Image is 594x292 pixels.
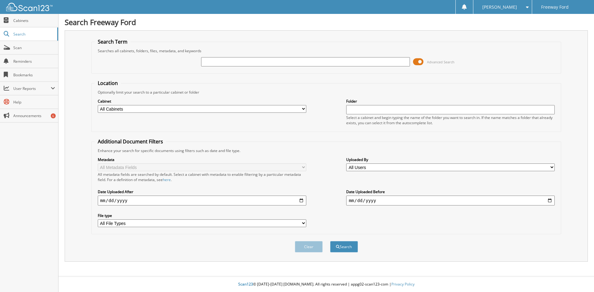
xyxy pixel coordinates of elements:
label: File type [98,213,306,218]
div: Searches all cabinets, folders, files, metadata, and keywords [95,48,558,53]
span: Help [13,99,55,105]
label: Cabinet [98,99,306,104]
span: Advanced Search [427,60,454,64]
button: Search [330,241,358,252]
a: Privacy Policy [391,281,415,287]
h1: Search Freeway Ford [65,17,588,27]
a: here [163,177,171,182]
span: Freeway Ford [541,5,569,9]
input: start [98,196,306,205]
span: Cabinets [13,18,55,23]
label: Date Uploaded Before [346,189,555,194]
span: Scan123 [238,281,253,287]
label: Metadata [98,157,306,162]
span: Scan [13,45,55,50]
input: end [346,196,555,205]
span: Search [13,32,54,37]
span: [PERSON_NAME] [482,5,517,9]
legend: Search Term [95,38,131,45]
img: scan123-logo-white.svg [6,3,53,11]
label: Uploaded By [346,157,555,162]
label: Folder [346,99,555,104]
legend: Additional Document Filters [95,138,166,145]
span: Announcements [13,113,55,118]
div: 6 [51,113,56,118]
span: User Reports [13,86,51,91]
button: Clear [295,241,323,252]
legend: Location [95,80,121,87]
div: © [DATE]-[DATE] [DOMAIN_NAME]. All rights reserved | appg02-scan123-com | [58,277,594,292]
span: Bookmarks [13,72,55,78]
div: Optionally limit your search to a particular cabinet or folder [95,90,558,95]
span: Reminders [13,59,55,64]
div: Select a cabinet and begin typing the name of the folder you want to search in. If the name match... [346,115,555,125]
label: Date Uploaded After [98,189,306,194]
div: Enhance your search for specific documents using filters such as date and file type. [95,148,558,153]
div: All metadata fields are searched by default. Select a cabinet with metadata to enable filtering b... [98,172,306,182]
